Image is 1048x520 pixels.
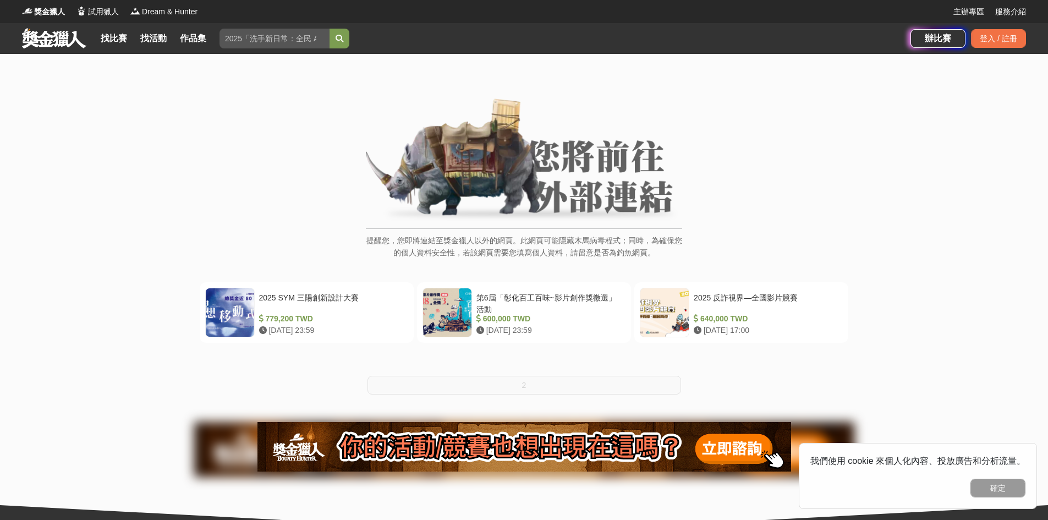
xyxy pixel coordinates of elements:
[634,282,848,343] a: 2025 反詐視界—全國影片競賽 640,000 TWD [DATE] 17:00
[694,313,838,325] div: 640,000 TWD
[22,6,65,18] a: Logo獎金獵人
[220,29,330,48] input: 2025「洗手新日常：全民 ALL IN」洗手歌全台徵選
[476,325,621,336] div: [DATE] 23:59
[257,422,791,472] img: 905fc34d-8193-4fb2-a793-270a69788fd0.png
[175,31,211,46] a: 作品集
[136,31,171,46] a: 找活動
[34,6,65,18] span: 獎金獵人
[366,234,682,270] p: 提醒您，您即將連結至獎金獵人以外的網頁。此網頁可能隱藏木馬病毒程式；同時，為確保您的個人資料安全性，若該網頁需要您填寫個人資料，請留意是否為釣魚網頁。
[88,6,119,18] span: 試用獵人
[259,313,404,325] div: 779,200 TWD
[142,6,197,18] span: Dream & Hunter
[366,98,682,223] img: External Link Banner
[259,325,404,336] div: [DATE] 23:59
[76,6,119,18] a: Logo試用獵人
[810,456,1025,466] span: 我們使用 cookie 來個人化內容、投放廣告和分析流量。
[476,313,621,325] div: 600,000 TWD
[910,29,965,48] a: 辦比賽
[476,292,621,313] div: 第6屆「彰化百工百味~影片創作獎徵選」活動
[971,29,1026,48] div: 登入 / 註冊
[367,376,681,395] button: 2
[953,6,984,18] a: 主辦專區
[995,6,1026,18] a: 服務介紹
[200,282,414,343] a: 2025 SYM 三陽創新設計大賽 779,200 TWD [DATE] 23:59
[130,6,141,17] img: Logo
[22,6,33,17] img: Logo
[76,6,87,17] img: Logo
[259,292,404,313] div: 2025 SYM 三陽創新設計大賽
[130,6,197,18] a: LogoDream & Hunter
[694,325,838,336] div: [DATE] 17:00
[970,479,1025,497] button: 確定
[96,31,131,46] a: 找比賽
[417,282,631,343] a: 第6屆「彰化百工百味~影片創作獎徵選」活動 600,000 TWD [DATE] 23:59
[694,292,838,313] div: 2025 反詐視界—全國影片競賽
